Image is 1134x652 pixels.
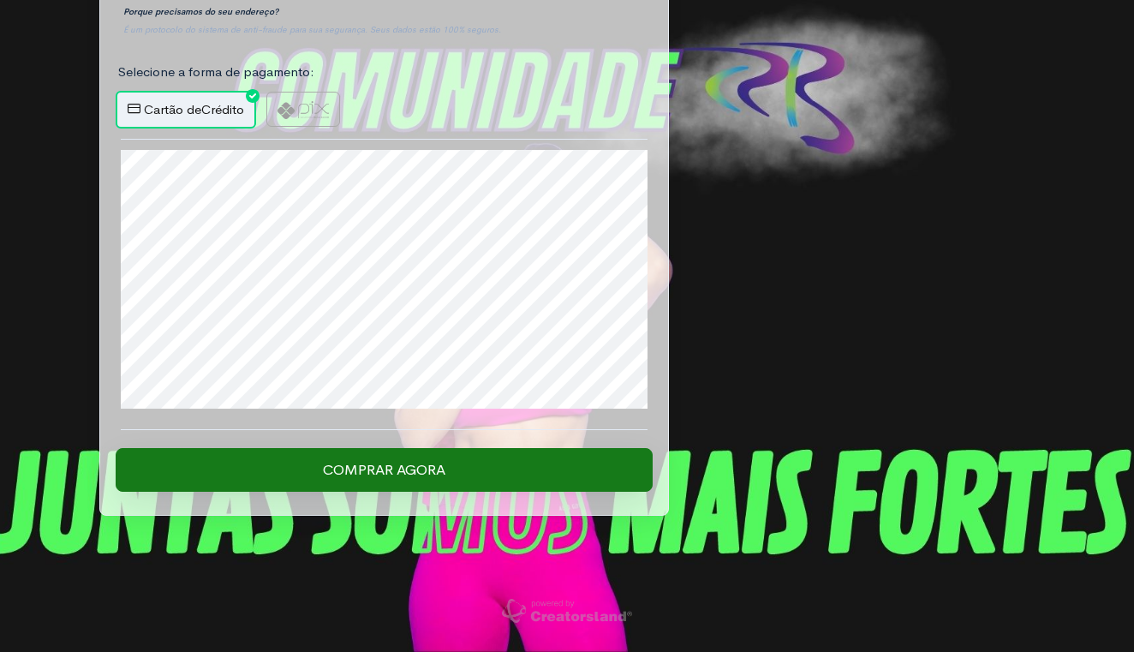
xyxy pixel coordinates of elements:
[116,448,653,493] input: Comprar Agora
[144,101,201,117] span: Cartão de
[121,21,648,39] div: É um protocolo do sistema de anti-fraude para sua segurança. Seus dados estão 100% seguros.
[118,63,314,82] label: Selecione a forma de pagamento:
[502,598,631,623] img: powered-by-creatorsland-e1a4e4bebae488dff9c9a81466bc3db6f0b7cf8c8deafde3238028c30cb33651.png
[116,91,256,129] label: Crédito
[278,101,329,119] img: pix-logo-9c6f7f1e21d0dbbe27cc39d8b486803e509c07734d8fd270ca391423bc61e7ca.png
[123,6,278,17] strong: Porque precisamos do seu endereço?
